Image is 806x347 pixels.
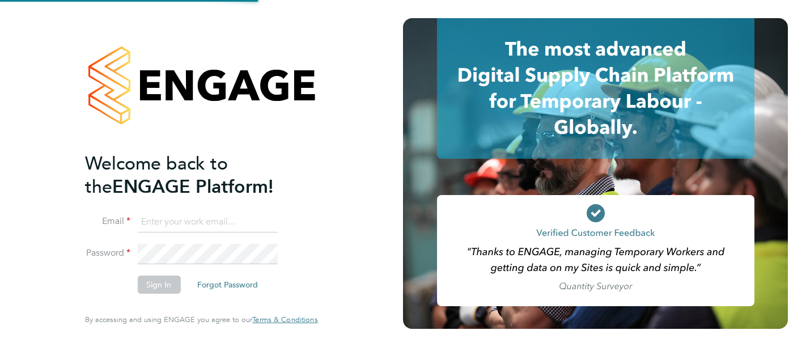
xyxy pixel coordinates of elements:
[85,215,130,227] label: Email
[85,152,306,198] h2: ENGAGE Platform!
[252,315,317,324] span: Terms & Conditions
[85,247,130,259] label: Password
[85,153,228,198] span: Welcome back to the
[252,315,317,324] a: Terms & Conditions
[85,315,317,324] span: By accessing and using ENGAGE you agree to our
[137,212,277,232] input: Enter your work email...
[137,276,180,294] button: Sign In
[188,276,267,294] button: Forgot Password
